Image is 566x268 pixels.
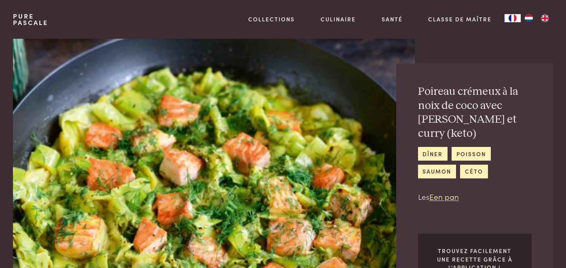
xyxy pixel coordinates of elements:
a: poisson [452,147,490,160]
a: dîner [418,147,448,160]
ul: Language list [521,14,553,22]
a: Een pan [429,191,459,202]
a: NL [521,14,537,22]
a: Collections [248,15,295,23]
a: PurePascale [13,13,48,26]
h2: Poireau crémeux à la noix de coco avec [PERSON_NAME] et curry (keto) [418,85,532,140]
a: EN [537,14,553,22]
a: FR [505,14,521,22]
a: Santé [382,15,403,23]
a: céto [460,165,488,178]
aside: Language selected: Français [505,14,553,22]
a: Classe de maître [428,15,492,23]
a: Culinaire [321,15,356,23]
p: Les [418,191,532,203]
div: Language [505,14,521,22]
a: saumon [418,165,456,178]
